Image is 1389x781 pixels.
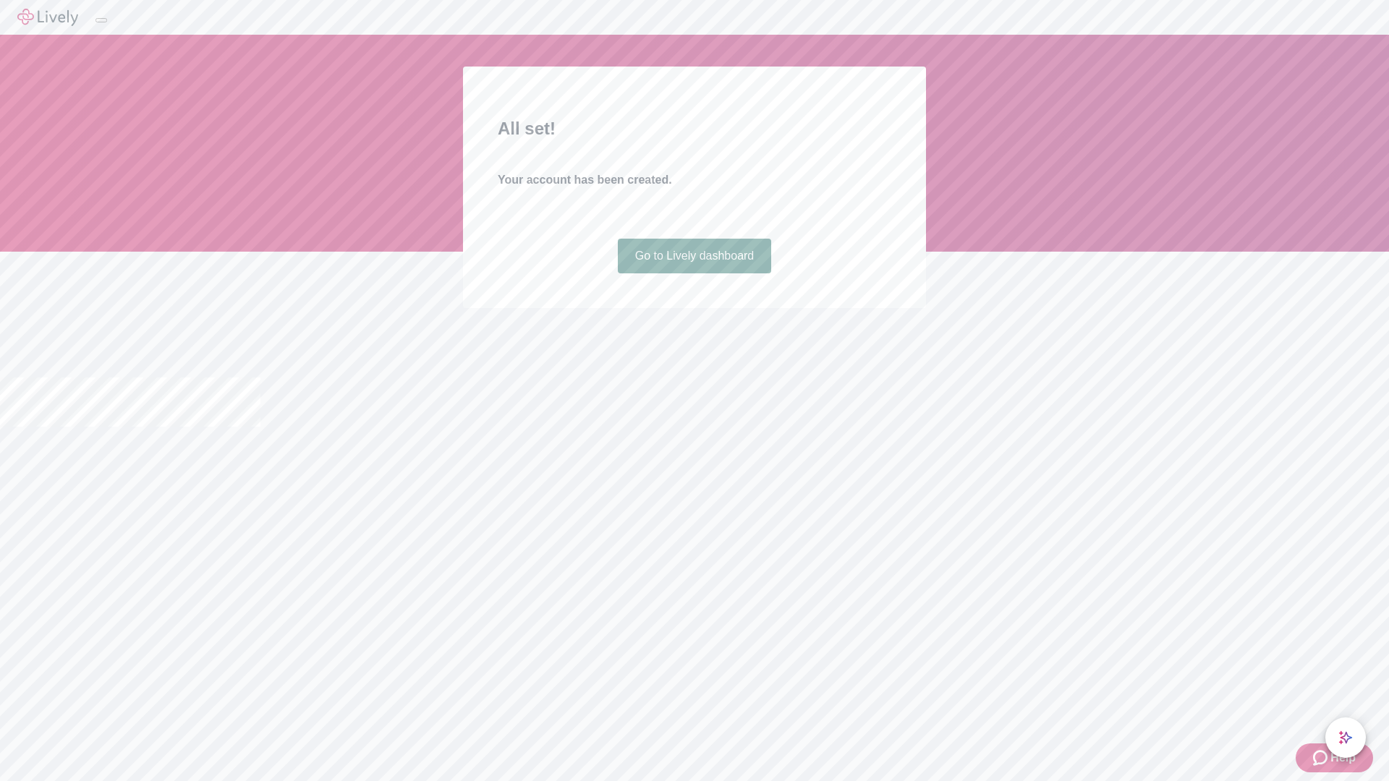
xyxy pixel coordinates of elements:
[1330,749,1356,767] span: Help
[17,9,78,26] img: Lively
[498,116,891,142] h2: All set!
[498,171,891,189] h4: Your account has been created.
[1338,730,1353,745] svg: Lively AI Assistant
[1325,717,1366,758] button: chat
[95,18,107,22] button: Log out
[618,239,772,273] a: Go to Lively dashboard
[1296,743,1373,772] button: Zendesk support iconHelp
[1313,749,1330,767] svg: Zendesk support icon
